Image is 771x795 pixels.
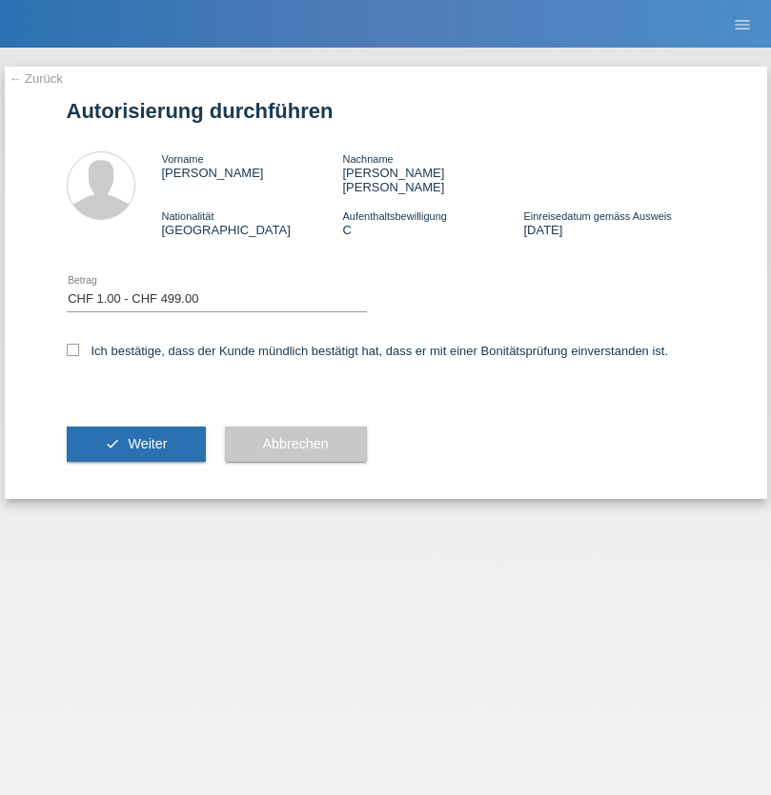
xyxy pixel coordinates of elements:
[10,71,63,86] a: ← Zurück
[162,210,214,222] span: Nationalität
[733,15,752,34] i: menu
[128,436,167,451] span: Weiter
[67,344,669,358] label: Ich bestätige, dass der Kunde mündlich bestätigt hat, dass er mit einer Bonitätsprüfung einversta...
[723,18,761,30] a: menu
[342,209,523,237] div: C
[67,427,206,463] button: check Weiter
[342,153,393,165] span: Nachname
[342,151,523,194] div: [PERSON_NAME] [PERSON_NAME]
[105,436,120,451] i: check
[523,210,671,222] span: Einreisedatum gemäss Ausweis
[67,99,705,123] h1: Autorisierung durchführen
[225,427,367,463] button: Abbrechen
[162,209,343,237] div: [GEOGRAPHIC_DATA]
[162,151,343,180] div: [PERSON_NAME]
[342,210,446,222] span: Aufenthaltsbewilligung
[263,436,329,451] span: Abbrechen
[162,153,204,165] span: Vorname
[523,209,704,237] div: [DATE]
